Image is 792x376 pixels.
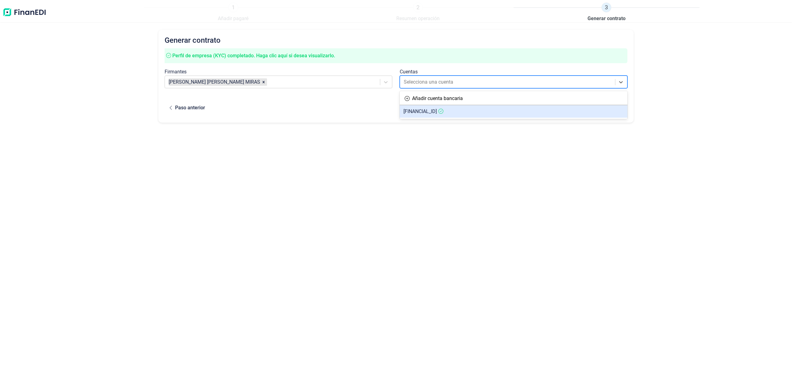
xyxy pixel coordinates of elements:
[588,15,626,22] span: Generar contrato
[588,2,626,22] a: 3Generar contrato
[403,108,437,114] span: [FINANCIAL_ID]
[175,104,205,111] div: Paso anterior
[165,68,392,76] div: Firmantes
[165,99,210,116] button: Paso anterior
[400,92,627,105] div: Añadir cuenta bancaria
[169,78,260,86] article: [PERSON_NAME] [PERSON_NAME] MIRAS
[260,78,267,86] div: Remove MIGUEL ANGEL
[400,68,627,76] div: Cuentas
[165,36,627,45] h2: Generar contrato
[400,92,468,105] button: Añadir cuenta bancaria
[2,2,46,22] img: Logo de aplicación
[412,95,463,102] div: Añadir cuenta bancaria
[172,53,335,59] span: Perfil de empresa (KYC) completado. Haga clic aquí si desea visualizarlo.
[601,2,611,12] span: 3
